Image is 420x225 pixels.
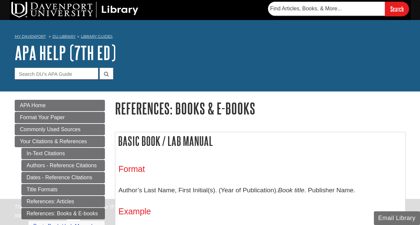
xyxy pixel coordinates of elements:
[119,164,402,174] h3: Format
[15,136,105,147] a: Your Citations & References
[20,127,81,132] span: Commonly Used Sources
[119,207,402,216] h3: Example
[15,34,46,39] a: My Davenport
[385,2,409,16] input: Search
[21,148,105,159] a: In-Text Citations
[21,208,105,219] a: References: Books & E-books
[81,34,113,39] a: Library Guides
[21,160,105,171] a: Authors - Reference Citations
[21,172,105,183] a: Dates - Reference Citations
[15,112,105,123] a: Format Your Paper
[20,115,65,120] span: Format Your Paper
[115,100,406,117] h1: References: Books & E-books
[15,42,116,63] a: APA Help (7th Ed)
[21,196,105,207] a: References: Articles
[268,2,385,16] input: Find Articles, Books, & More...
[15,124,105,135] a: Commonly Used Sources
[15,68,98,79] input: Search DU's APA Guide
[11,2,138,18] img: DU Library
[20,139,87,144] span: Your Citations & References
[278,187,304,194] i: Book title
[268,2,409,16] form: Searches DU Library's articles, books, and more
[115,132,405,150] h2: Basic Book / Lab Manual
[20,102,46,108] span: APA Home
[15,100,105,111] a: APA Home
[374,211,420,225] button: Email Library
[15,32,406,43] nav: breadcrumb
[52,34,76,39] a: DU Library
[119,181,402,200] p: Author’s Last Name, First Initial(s). (Year of Publication). . Publisher Name.
[21,184,105,195] a: Title Formats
